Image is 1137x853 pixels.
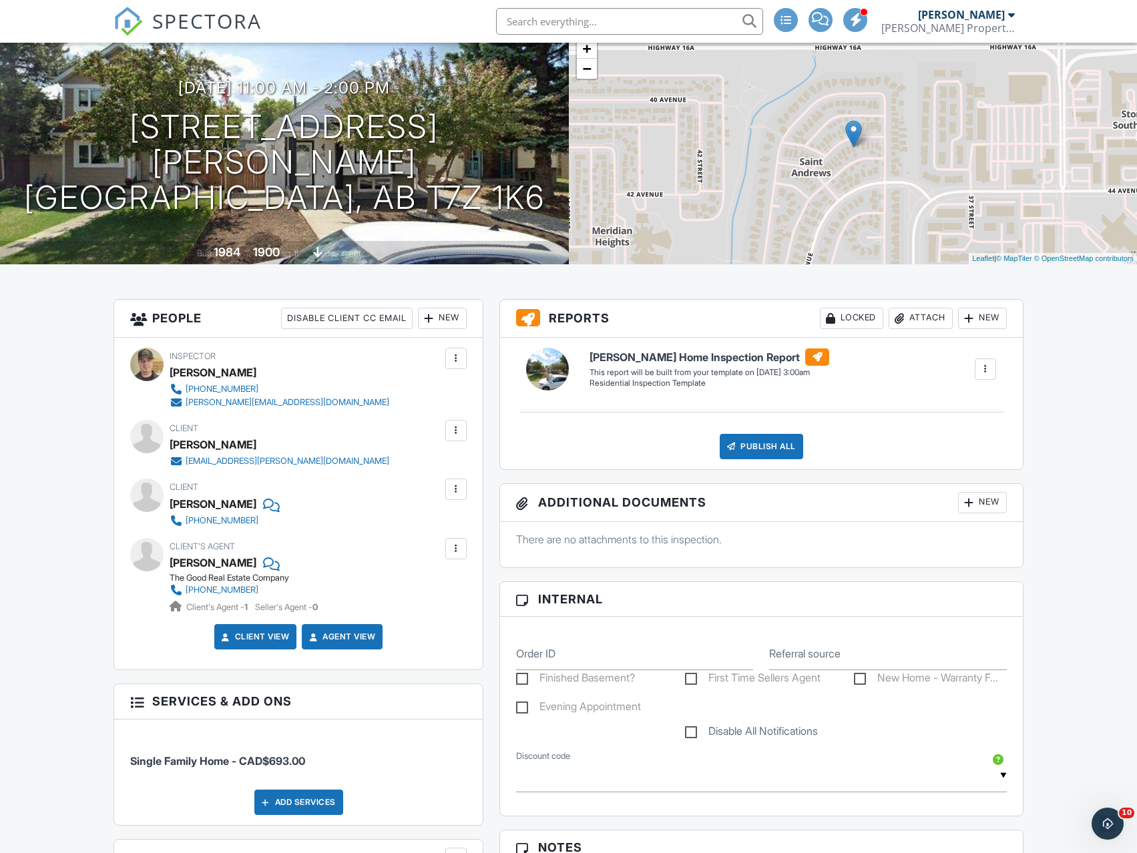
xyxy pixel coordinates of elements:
[186,585,258,595] div: [PHONE_NUMBER]
[306,630,375,643] a: Agent View
[577,39,597,59] a: Zoom in
[881,21,1015,35] div: Ciara Property Inspections Inc.
[496,8,763,35] input: Search everything...
[972,254,994,262] a: Leaflet
[590,348,829,366] h6: [PERSON_NAME] Home Inspection Report
[170,423,198,433] span: Client
[170,573,318,583] div: The Good Real Estate Company
[500,582,1023,617] h3: Internal
[685,671,821,688] label: First Time Sellers Agent
[186,602,250,612] span: Client's Agent -
[769,646,841,661] label: Referral source
[170,435,256,455] div: [PERSON_NAME]
[1092,808,1124,840] iframe: Intercom live chat
[282,248,300,258] span: sq. ft.
[918,8,1005,21] div: [PERSON_NAME]
[516,700,641,717] label: Evening Appointment
[214,245,240,259] div: 1984
[312,602,318,612] strong: 0
[854,671,998,688] label: New Home - Warranty Follow Up
[219,630,290,643] a: Client View
[500,484,1023,522] h3: Additional Documents
[958,308,1007,329] div: New
[130,754,305,768] span: Single Family Home - CAD$693.00
[577,59,597,79] a: Zoom out
[1119,808,1134,818] span: 10
[685,725,818,742] label: Disable All Notifications
[170,553,256,573] a: [PERSON_NAME]
[720,434,803,459] div: Publish All
[170,351,216,361] span: Inspector
[324,248,361,258] span: basement
[500,300,1023,338] h3: Reports
[170,583,307,597] a: [PHONE_NUMBER]
[170,382,389,396] a: [PHONE_NUMBER]
[152,7,262,35] span: SPECTORA
[244,602,248,612] strong: 1
[170,482,198,492] span: Client
[170,362,256,382] div: [PERSON_NAME]
[820,308,883,329] div: Locked
[186,397,389,408] div: [PERSON_NAME][EMAIL_ADDRESS][DOMAIN_NAME]
[958,492,1007,513] div: New
[178,79,390,97] h3: [DATE] 11:00 am - 2:00 pm
[113,7,143,36] img: The Best Home Inspection Software - Spectora
[590,367,829,378] div: This report will be built from your template on [DATE] 3:00am
[186,456,389,467] div: [EMAIL_ADDRESS][PERSON_NAME][DOMAIN_NAME]
[186,515,258,526] div: [PHONE_NUMBER]
[418,308,467,329] div: New
[590,378,829,389] div: Residential Inspection Template
[113,18,262,46] a: SPECTORA
[969,253,1137,264] div: |
[170,455,389,468] a: [EMAIL_ADDRESS][PERSON_NAME][DOMAIN_NAME]
[114,684,483,719] h3: Services & Add ons
[170,494,256,514] div: [PERSON_NAME]
[21,109,547,215] h1: [STREET_ADDRESS][PERSON_NAME] [GEOGRAPHIC_DATA], AB T7Z 1K6
[170,514,269,527] a: [PHONE_NUMBER]
[186,384,258,394] div: [PHONE_NUMBER]
[254,790,343,815] div: Add Services
[516,646,555,661] label: Order ID
[281,308,413,329] div: Disable Client CC Email
[114,300,483,338] h3: People
[996,254,1032,262] a: © MapTiler
[516,750,570,762] label: Discount code
[253,245,280,259] div: 1900
[170,396,389,409] a: [PERSON_NAME][EMAIL_ADDRESS][DOMAIN_NAME]
[889,308,953,329] div: Attach
[1034,254,1134,262] a: © OpenStreetMap contributors
[516,532,1007,547] p: There are no attachments to this inspection.
[255,602,318,612] span: Seller's Agent -
[197,248,212,258] span: Built
[130,730,467,779] li: Service: Single Family Home
[170,541,235,551] span: Client's Agent
[516,671,635,688] label: Finished Basement?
